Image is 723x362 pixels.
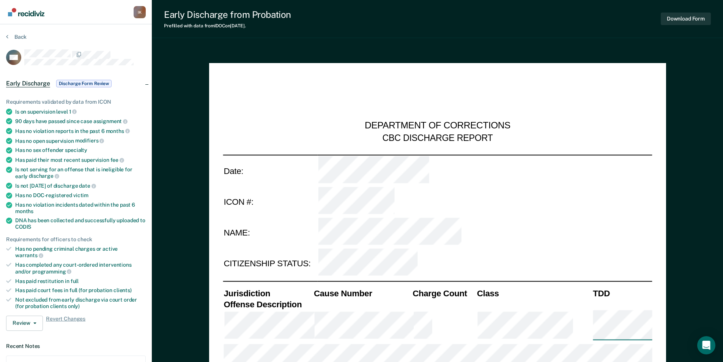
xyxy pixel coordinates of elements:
[73,192,88,198] span: victim
[223,217,317,248] td: NAME:
[6,80,50,87] span: Early Discharge
[56,80,112,87] span: Discharge Form Review
[412,288,476,299] th: Charge Count
[113,287,132,293] span: clients)
[6,343,146,349] dt: Recent Notes
[71,278,79,284] span: full
[15,278,146,285] div: Has paid restitution in
[15,192,146,199] div: Has no DOC-registered
[106,128,130,134] span: months
[15,262,146,275] div: Has completed any court-ordered interventions and/or
[46,316,85,331] span: Revert Changes
[223,299,313,310] th: Offense Description
[15,252,43,258] span: warrants
[164,9,291,20] div: Early Discharge from Probation
[79,183,96,189] span: date
[15,147,146,153] div: Has no sex offender
[93,118,128,124] span: assignment
[65,147,87,153] span: specialty
[8,8,44,16] img: Recidiviz
[365,120,510,132] div: DEPARTMENT OF CORRECTIONS
[15,202,146,215] div: Has no violation incidents dated within the past 6
[29,173,59,179] span: discharge
[15,224,31,230] span: CODIS
[661,13,711,25] button: Download Form
[592,288,652,299] th: TDD
[6,236,146,243] div: Requirements for officers to check
[223,186,317,217] td: ICON #:
[15,208,33,214] span: months
[15,217,146,230] div: DNA has been collected and successfully uploaded to
[69,109,77,115] span: 1
[110,157,124,163] span: fee
[134,6,146,18] div: I K
[15,138,146,144] div: Has no open supervision
[476,288,592,299] th: Class
[15,297,146,310] div: Not excluded from early discharge via court order (for probation clients
[15,108,146,115] div: Is on supervision level
[15,166,146,179] div: Is not serving for an offense that is ineligible for early
[15,118,146,125] div: 90 days have passed since case
[15,128,146,134] div: Has no violation reports in the past 6
[6,316,43,331] button: Review
[164,23,291,28] div: Prefilled with data from IDOC on [DATE] .
[6,99,146,105] div: Requirements validated by data from ICON
[134,6,146,18] button: Profile dropdown button
[68,303,80,309] span: only)
[223,288,313,299] th: Jurisdiction
[32,269,71,275] span: programming
[6,33,27,40] button: Back
[313,288,411,299] th: Cause Number
[223,248,317,280] td: CITIZENSHIP STATUS:
[15,156,146,163] div: Has paid their most recent supervision
[15,182,146,189] div: Is not [DATE] of discharge
[15,246,146,259] div: Has no pending criminal charges or active
[382,132,493,144] div: CBC DISCHARGE REPORT
[697,336,715,354] div: Open Intercom Messenger
[223,155,317,186] td: Date:
[75,138,104,144] span: modifiers
[15,287,146,294] div: Has paid court fees in full (for probation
